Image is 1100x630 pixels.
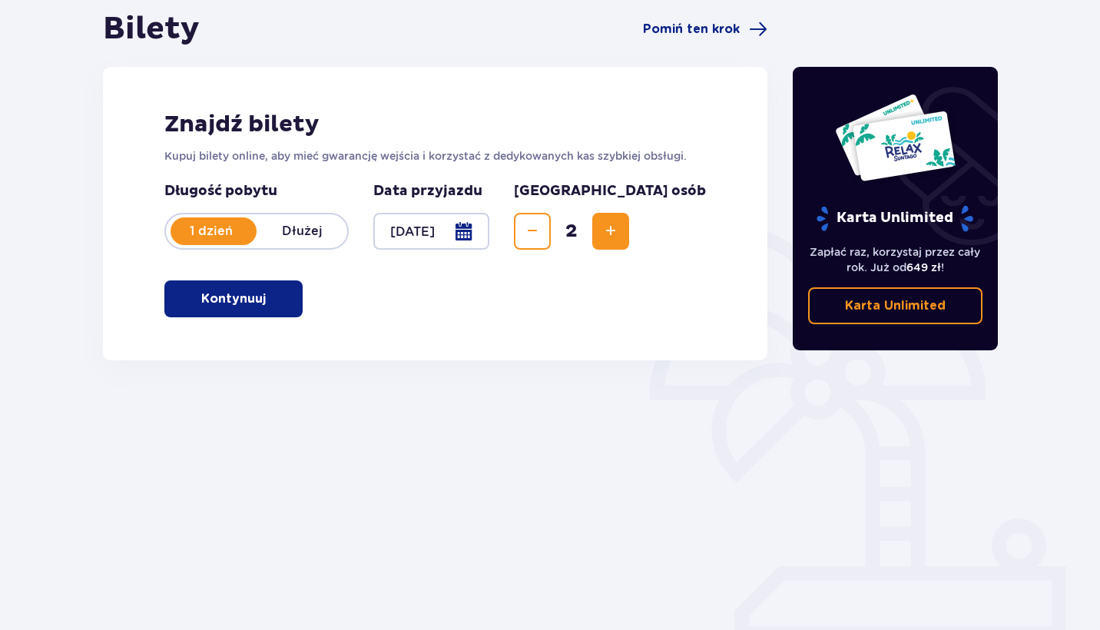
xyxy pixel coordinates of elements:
[164,148,706,164] p: Kupuj bilety online, aby mieć gwarancję wejścia i korzystać z dedykowanych kas szybkiej obsługi.
[166,223,257,240] p: 1 dzień
[808,287,983,324] a: Karta Unlimited
[103,10,200,48] h1: Bilety
[815,205,975,232] p: Karta Unlimited
[164,110,706,139] h2: Znajdź bilety
[514,182,706,201] p: [GEOGRAPHIC_DATA] osób
[643,20,767,38] a: Pomiń ten krok
[845,297,946,314] p: Karta Unlimited
[514,213,551,250] button: Decrease
[643,21,740,38] span: Pomiń ten krok
[906,261,941,274] span: 649 zł
[201,290,266,307] p: Kontynuuj
[554,220,589,243] span: 2
[257,223,347,240] p: Dłużej
[164,280,303,317] button: Kontynuuj
[373,182,482,201] p: Data przyjazdu
[164,182,349,201] p: Długość pobytu
[808,244,983,275] p: Zapłać raz, korzystaj przez cały rok. Już od !
[592,213,629,250] button: Increase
